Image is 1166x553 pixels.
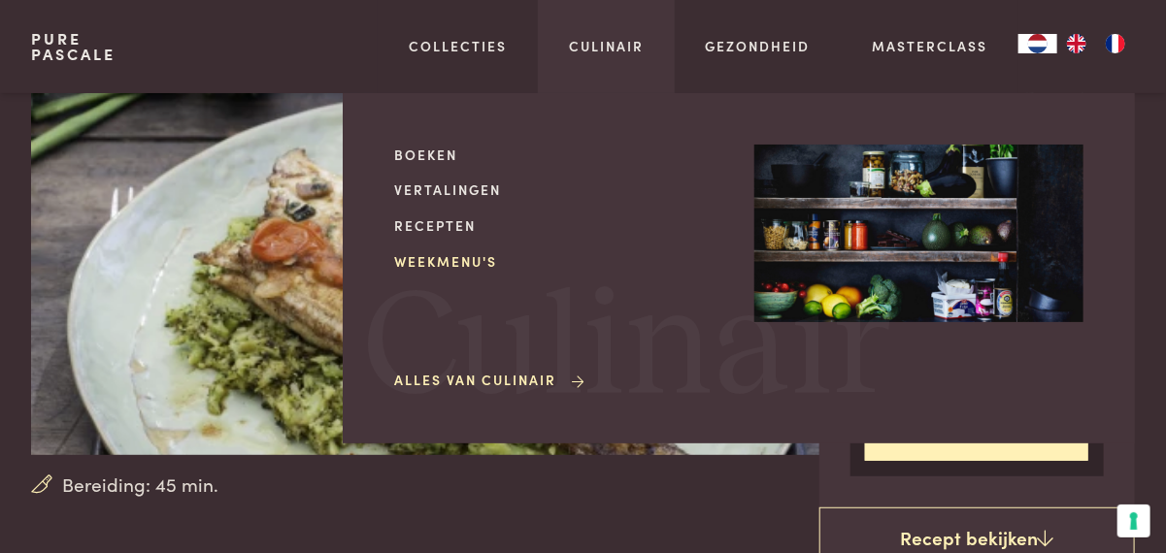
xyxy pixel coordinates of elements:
[363,275,891,423] span: Culinair
[1018,34,1057,53] div: Language
[31,31,116,62] a: PurePascale
[394,370,587,390] a: Alles van Culinair
[1057,34,1135,53] ul: Language list
[1018,34,1135,53] aside: Language selected: Nederlands
[63,471,219,499] span: Bereiding: 45 min.
[754,145,1083,323] img: Culinair
[394,251,723,272] a: Weekmenu's
[569,36,644,56] a: Culinair
[394,215,723,236] a: Recepten
[1096,34,1135,53] a: FR
[706,36,811,56] a: Gezondheid
[1117,504,1150,537] button: Uw voorkeuren voor toestemming voor trackingtechnologieën
[394,145,723,165] a: Boeken
[872,36,987,56] a: Masterclass
[394,179,723,200] a: Vertalingen
[1018,34,1057,53] a: NL
[409,36,507,56] a: Collecties
[1057,34,1096,53] a: EN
